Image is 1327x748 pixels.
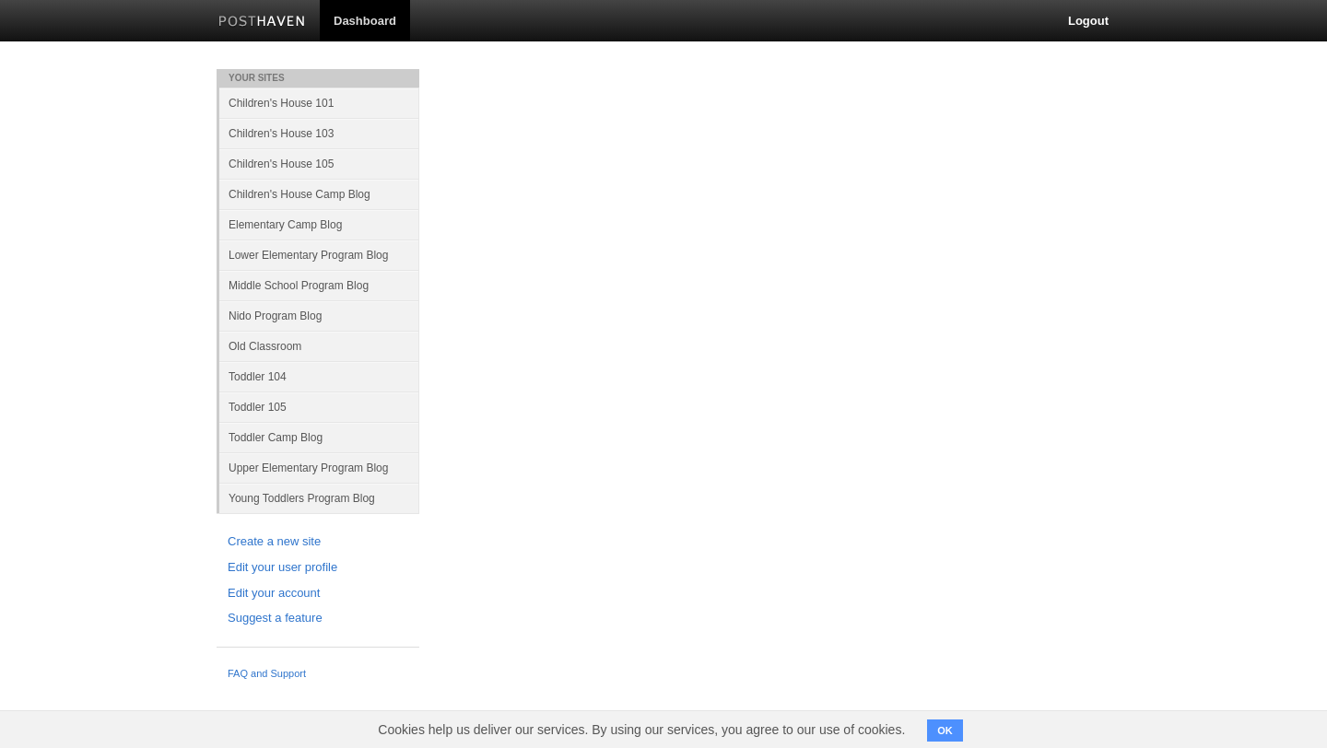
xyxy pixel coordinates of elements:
[219,148,419,179] a: Children's House 105
[219,422,419,452] a: Toddler Camp Blog
[219,209,419,240] a: Elementary Camp Blog
[219,361,419,392] a: Toddler 104
[219,88,419,118] a: Children's House 101
[927,719,963,742] button: OK
[219,452,419,483] a: Upper Elementary Program Blog
[219,270,419,300] a: Middle School Program Blog
[228,666,408,683] a: FAQ and Support
[359,711,923,748] span: Cookies help us deliver our services. By using our services, you agree to our use of cookies.
[219,483,419,513] a: Young Toddlers Program Blog
[219,300,419,331] a: Nido Program Blog
[219,118,419,148] a: Children's House 103
[219,179,419,209] a: Children's House Camp Blog
[217,69,419,88] li: Your Sites
[228,532,408,552] a: Create a new site
[219,392,419,422] a: Toddler 105
[228,558,408,578] a: Edit your user profile
[219,240,419,270] a: Lower Elementary Program Blog
[219,331,419,361] a: Old Classroom
[218,16,306,29] img: Posthaven-bar
[228,584,408,603] a: Edit your account
[228,609,408,628] a: Suggest a feature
